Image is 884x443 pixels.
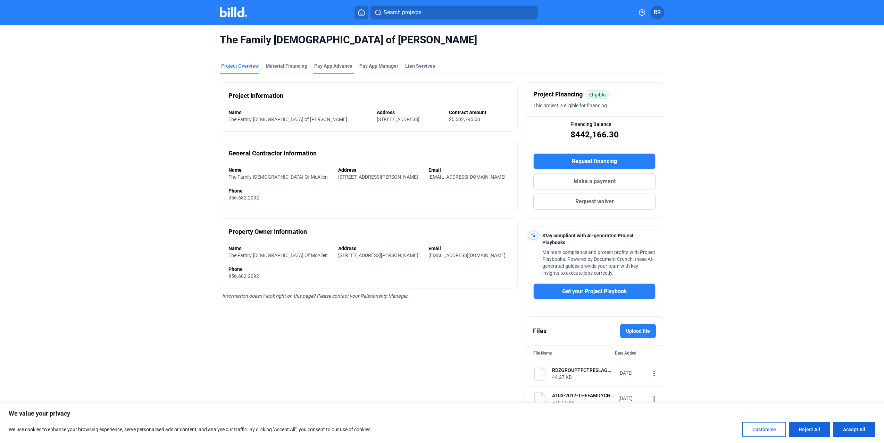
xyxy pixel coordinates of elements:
[228,109,370,116] div: Name
[228,227,307,237] div: Property Owner Information
[228,148,317,158] div: General Contractor Information
[542,233,634,245] span: Stay compliant with AI-generated Project Playbooks
[228,117,347,122] span: The Family [DEMOGRAPHIC_DATA] of [PERSON_NAME]
[9,409,875,418] p: We value your privacy
[222,293,409,299] span: Information doesn’t look right on this page? Please contact your Relationship Manager.
[228,167,331,173] div: Name
[533,392,547,406] img: document
[533,194,656,210] button: Request waiver
[428,167,509,173] div: Email
[552,399,614,406] div: 775.55 KB
[570,129,619,140] span: $442,166.30
[618,369,646,376] div: [DATE]
[228,187,509,194] div: Phone
[220,33,664,46] span: The Family [DEMOGRAPHIC_DATA] of [PERSON_NAME]
[338,174,418,180] span: [STREET_ADDRESS][PERSON_NAME]
[228,174,328,180] span: The Family [DEMOGRAPHIC_DATA] Of McAllen
[314,62,352,69] div: Pay App Advance
[585,90,610,99] mat-chip: Eligible
[650,6,664,19] button: RR
[618,395,646,402] div: [DATE]
[228,91,283,101] div: Project Information
[570,121,611,128] span: Financing Balance
[650,395,658,403] mat-icon: more_vert
[533,153,656,169] button: Request financing
[833,422,875,437] button: Accept All
[228,245,331,252] div: Name
[533,326,547,336] div: Files
[338,167,422,173] div: Address
[384,8,422,17] span: Search projects
[449,117,480,122] span: $5,502,795.00
[377,117,419,122] span: [STREET_ADDRESS]
[533,90,583,99] span: Project Financing
[449,109,509,116] div: Contract Amount
[552,367,614,374] div: RDZGROUPTFCTRESLAGOSCHURCHSCOPEOFWORK
[359,62,398,69] span: Pay App Manager
[533,173,656,189] button: Make a payment
[405,62,435,69] div: Lien Services
[428,174,506,180] span: [EMAIL_ADDRESS][DOMAIN_NAME]
[615,350,656,357] div: Date Added
[742,422,786,437] button: Customise
[228,266,509,273] div: Phone
[533,283,656,299] button: Get your Project Playbook
[266,62,307,69] div: Material Financing
[620,324,656,338] label: Upload file
[370,6,538,19] button: Search projects
[428,253,506,258] span: [EMAIL_ADDRESS][DOMAIN_NAME]
[650,369,658,378] mat-icon: more_vert
[789,422,830,437] button: Reject All
[533,103,608,108] span: This project is eligible for financing.
[574,177,616,186] span: Make a payment
[9,425,372,434] p: We use cookies to enhance your browsing experience, serve personalised ads or content, and analys...
[228,195,259,201] span: 956.682.2092
[338,253,418,258] span: [STREET_ADDRESS][PERSON_NAME]
[228,273,259,279] span: 956.682.2092
[562,287,627,296] span: Get your Project Playbook
[428,245,509,252] div: Email
[552,374,614,381] div: 44.27 KB
[575,197,614,206] span: Request waiver
[572,157,617,165] span: Request financing
[228,253,328,258] span: The Family [DEMOGRAPHIC_DATA] Of McAllen
[552,392,614,399] div: A103-2017-THEFAMILYCHURCHCONTRACT_[DATE]_signed final
[220,7,247,17] img: Billd Company Logo
[654,8,661,17] span: RR
[221,62,259,69] div: Project Overview
[533,367,547,381] img: document
[533,350,552,357] div: File Name
[377,109,442,116] div: Address
[542,249,655,276] span: Maintain compliance and protect profits with Project Playbooks. Powered by Document Crunch, these...
[338,245,422,252] div: Address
